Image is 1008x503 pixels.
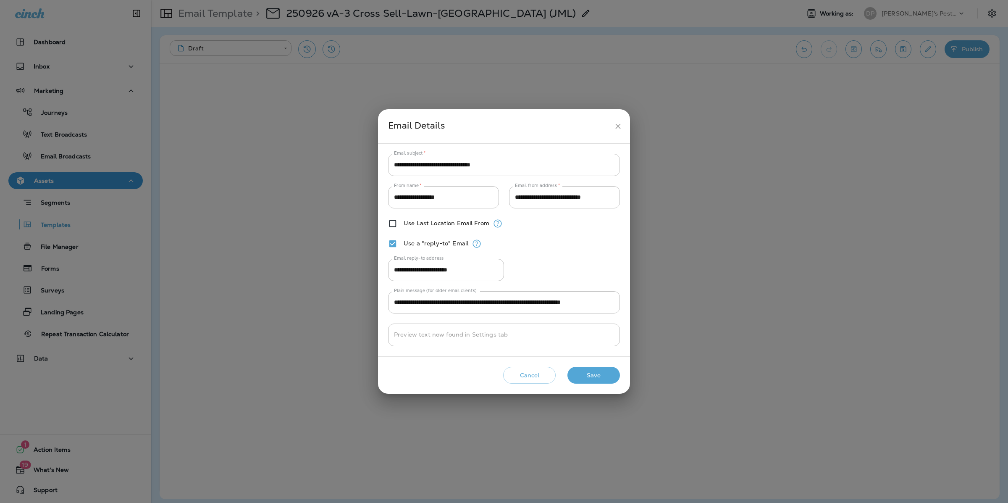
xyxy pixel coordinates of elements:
button: close [610,119,626,134]
label: Use a "reply-to" Email [404,240,468,247]
label: Email subject [394,150,426,156]
label: Email from address [515,182,560,189]
div: Email Details [388,119,610,134]
label: Plain message (for older email clients) [394,287,477,294]
label: Use Last Location Email From [404,220,489,226]
label: From name [394,182,422,189]
button: Save [567,367,620,384]
button: Cancel [503,367,556,384]
label: Email reply-to address [394,255,444,261]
